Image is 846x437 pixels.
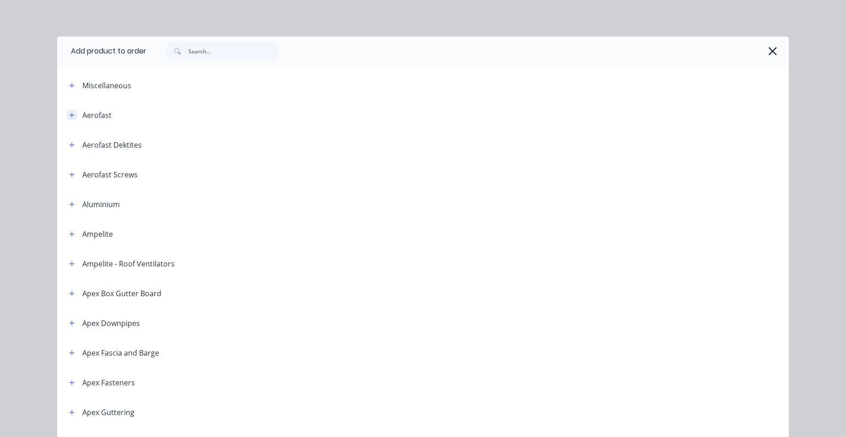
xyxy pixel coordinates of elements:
input: Search... [188,42,279,60]
div: Apex Downpipes [82,318,140,329]
div: Apex Guttering [82,407,134,418]
div: Miscellaneous [82,80,131,91]
div: Apex Fasteners [82,377,135,388]
div: Aerofast Screws [82,169,138,180]
div: Apex Fascia and Barge [82,347,159,358]
div: Ampelite - Roof Ventilators [82,258,175,269]
div: Add product to order [57,37,146,66]
div: Aerofast Dektites [82,139,142,150]
div: Apex Box Gutter Board [82,288,161,299]
div: Ampelite [82,229,113,240]
div: Aluminium [82,199,120,210]
div: Aerofast [82,110,112,121]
